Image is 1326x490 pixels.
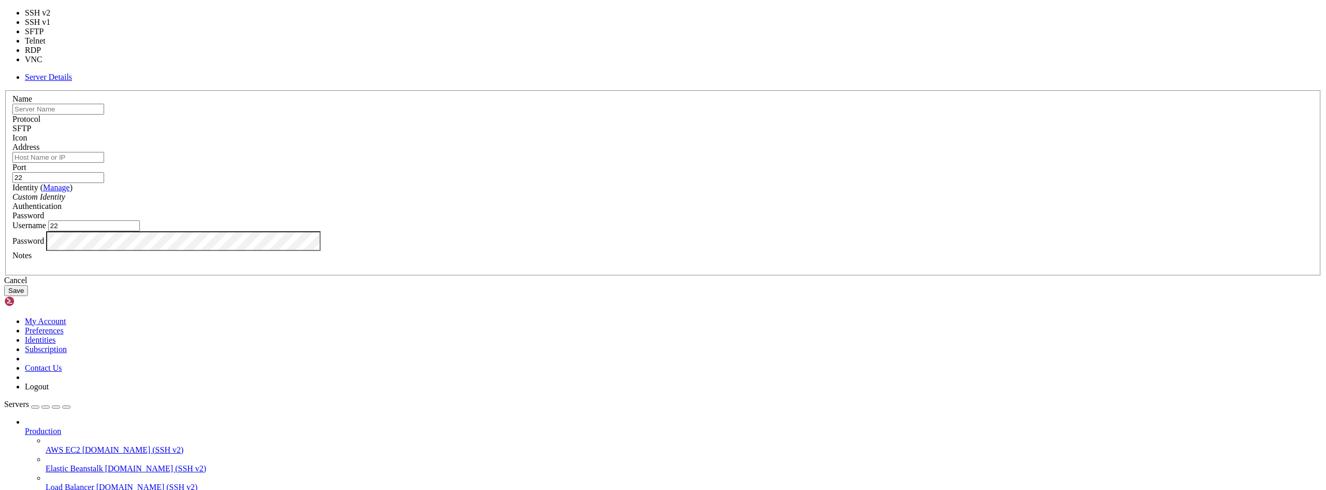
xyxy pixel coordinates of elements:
[12,221,46,230] label: Username
[12,202,62,211] label: Authentication
[46,464,103,473] span: Elastic Beanstalk
[82,445,184,454] span: [DOMAIN_NAME] (SSH v2)
[4,276,1322,285] div: Cancel
[25,345,67,354] a: Subscription
[25,326,64,335] a: Preferences
[25,427,1322,436] a: Production
[4,400,70,409] a: Servers
[12,183,73,192] label: Identity
[25,27,63,36] li: SFTP
[25,46,63,55] li: RDP
[12,236,44,245] label: Password
[25,382,49,391] a: Logout
[25,73,72,81] a: Server Details
[46,455,1322,473] li: Elastic Beanstalk [DOMAIN_NAME] (SSH v2)
[12,133,27,142] label: Icon
[12,172,104,183] input: Port Number
[25,18,63,27] li: SSH v1
[12,104,104,115] input: Server Name
[4,400,29,409] span: Servers
[12,143,39,151] label: Address
[12,124,1314,133] div: SFTP
[25,317,66,326] a: My Account
[25,335,56,344] a: Identities
[25,36,63,46] li: Telnet
[12,211,44,220] span: Password
[25,427,61,436] span: Production
[12,152,104,163] input: Host Name or IP
[12,94,32,103] label: Name
[12,192,1314,202] div: Custom Identity
[46,445,1322,455] a: AWS EC2 [DOMAIN_NAME] (SSH v2)
[25,55,63,64] li: VNC
[12,251,32,260] label: Notes
[4,285,28,296] button: Save
[12,192,65,201] i: Custom Identity
[25,363,62,372] a: Contact Us
[46,445,80,454] span: AWS EC2
[48,220,140,231] input: Login Username
[4,296,64,306] img: Shellngn
[46,464,1322,473] a: Elastic Beanstalk [DOMAIN_NAME] (SSH v2)
[12,163,26,172] label: Port
[12,115,40,123] label: Protocol
[105,464,207,473] span: [DOMAIN_NAME] (SSH v2)
[25,8,63,18] li: SSH v2
[12,124,31,133] span: SFTP
[40,183,73,192] span: ( )
[43,183,70,192] a: Manage
[12,211,1314,220] div: Password
[46,436,1322,455] li: AWS EC2 [DOMAIN_NAME] (SSH v2)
